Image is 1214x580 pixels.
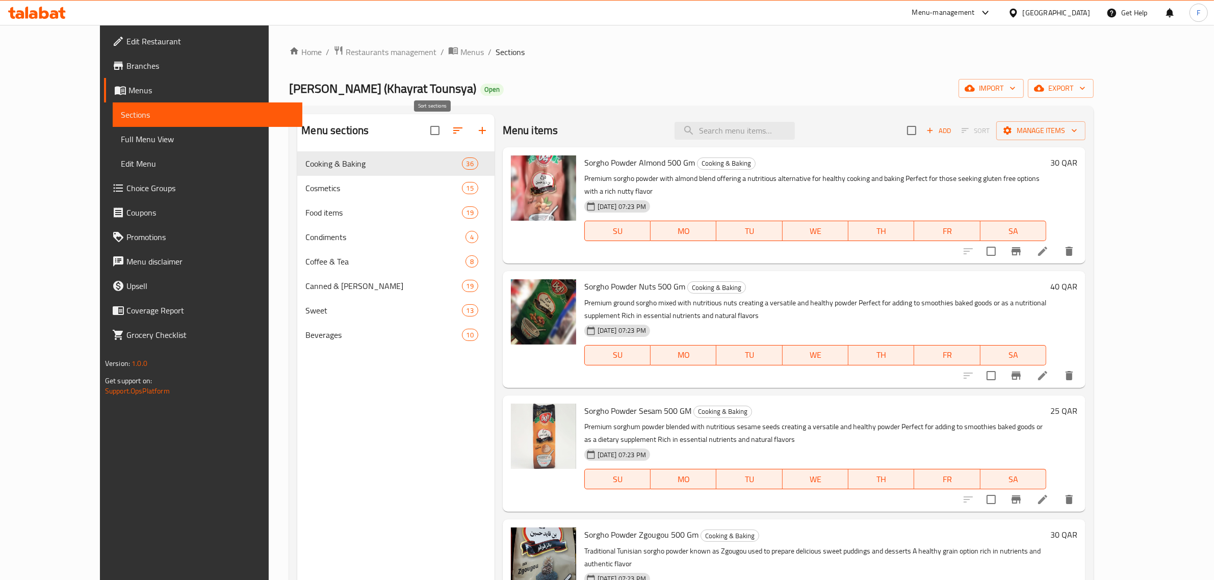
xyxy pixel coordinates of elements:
span: TU [720,224,778,239]
button: TU [716,221,782,241]
span: WE [787,348,844,362]
img: Sorgho Powder Nuts 500 Gm [511,279,576,345]
span: Select to update [980,241,1002,262]
span: Manage items [1004,124,1077,137]
span: Edit Menu [121,157,295,170]
span: Edit Restaurant [126,35,295,47]
div: Open [480,84,504,96]
span: Version: [105,357,130,370]
h6: 25 QAR [1050,404,1077,418]
button: SA [980,469,1046,489]
a: Coverage Report [104,298,303,323]
span: Cosmetics [305,182,461,194]
a: Menus [448,45,484,59]
nav: breadcrumb [289,45,1094,59]
span: Grocery Checklist [126,329,295,341]
a: Coupons [104,200,303,225]
h6: 30 QAR [1050,528,1077,542]
span: export [1036,82,1086,95]
p: Premium sorgho powder with almond blend offering a nutritious alternative for healthy cooking and... [584,172,1046,198]
div: Cooking & Baking [697,157,756,170]
span: 10 [462,330,478,340]
div: items [462,304,478,317]
span: Menus [128,84,295,96]
span: MO [655,224,712,239]
span: Food items [305,206,461,219]
button: SA [980,345,1046,365]
div: Cooking & Baking [693,406,752,418]
span: MO [655,348,712,362]
span: WE [787,472,844,487]
span: SA [985,224,1042,239]
span: [DATE] 07:23 PM [593,326,650,335]
div: items [462,206,478,219]
span: Upsell [126,280,295,292]
span: Sorgho Powder Zgougou 500 Gm [584,527,699,542]
div: Beverages10 [297,323,494,347]
div: Canned & Jarred [305,280,461,292]
button: MO [651,221,716,241]
span: 15 [462,183,478,193]
p: Premium sorghum powder blended with nutritious sesame seeds creating a versatile and healthy powd... [584,420,1046,446]
span: 19 [462,281,478,291]
span: SA [985,348,1042,362]
button: MO [651,469,716,489]
span: Cooking & Baking [701,530,759,542]
button: TU [716,345,782,365]
span: [DATE] 07:23 PM [593,202,650,212]
li: / [441,46,444,58]
span: Coffee & Tea [305,255,465,268]
div: Sweet [305,304,461,317]
button: SA [980,221,1046,241]
span: Canned & [PERSON_NAME] [305,280,461,292]
button: TH [848,221,914,241]
h2: Menu sections [301,123,369,138]
h6: 30 QAR [1050,155,1077,170]
img: Sorgho Powder Almond 500 Gm [511,155,576,221]
span: 13 [462,306,478,315]
div: [GEOGRAPHIC_DATA] [1023,7,1090,18]
a: Full Menu View [113,127,303,151]
span: Cooking & Baking [305,157,461,170]
a: Branches [104,54,303,78]
span: TU [720,472,778,487]
li: / [488,46,492,58]
h2: Menu items [503,123,558,138]
div: Cooking & Baking [687,281,746,294]
input: search [675,122,795,140]
a: Upsell [104,274,303,298]
a: Edit Menu [113,151,303,176]
div: Condiments4 [297,225,494,249]
div: items [462,182,478,194]
p: Premium ground sorgho mixed with nutritious nuts creating a versatile and healthy powder Perfect ... [584,297,1046,322]
a: Support.OpsPlatform [105,384,170,398]
p: Traditional Tunisian sorgho powder known as Zgougou used to prepare delicious sweet puddings and ... [584,545,1046,570]
span: Select section [901,120,922,141]
span: import [967,82,1016,95]
a: Choice Groups [104,176,303,200]
a: Grocery Checklist [104,323,303,347]
img: Sorgho Powder Sesam 500 GM [511,404,576,469]
a: Promotions [104,225,303,249]
span: Coverage Report [126,304,295,317]
button: SU [584,221,651,241]
button: WE [783,469,848,489]
span: SU [589,224,647,239]
a: Restaurants management [333,45,436,59]
div: Canned & [PERSON_NAME]19 [297,274,494,298]
button: SU [584,469,651,489]
span: MO [655,472,712,487]
a: Edit Restaurant [104,29,303,54]
a: Edit menu item [1037,245,1049,257]
button: FR [914,345,980,365]
span: F [1197,7,1200,18]
div: items [462,157,478,170]
span: Select to update [980,489,1002,510]
span: Sorgho Powder Almond 500 Gm [584,155,695,170]
div: items [466,255,478,268]
div: Condiments [305,231,465,243]
span: Add item [922,123,955,139]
